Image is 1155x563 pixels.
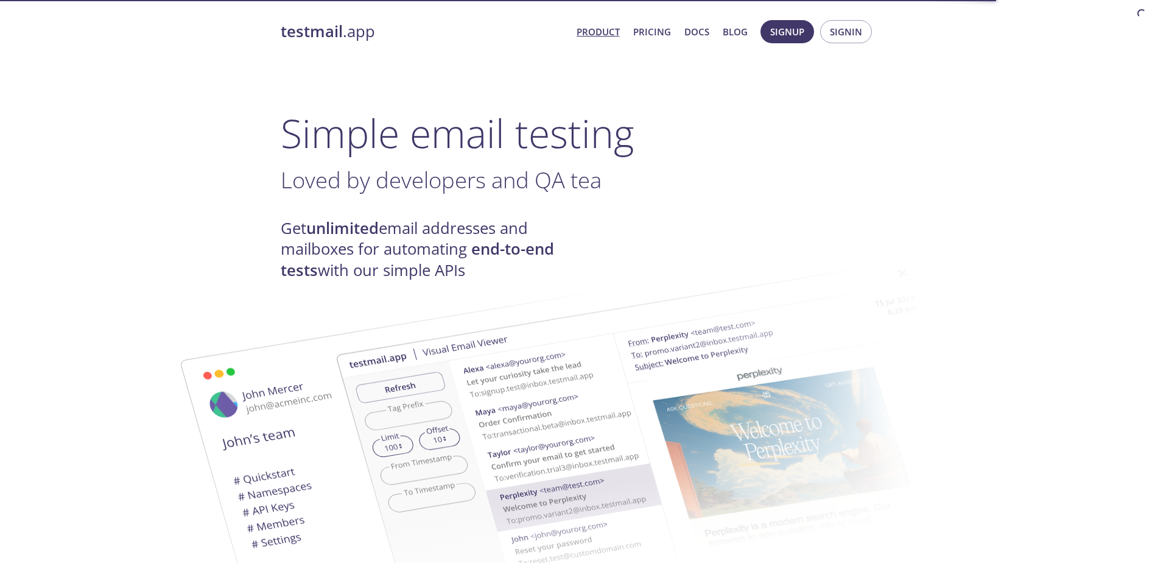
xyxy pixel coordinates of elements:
span: Loved by developers and QA tea [281,165,602,195]
strong: end-to-end tests [281,238,554,280]
h1: Simple email testing [281,110,875,157]
a: Blog [723,24,748,40]
a: testmail.app [281,21,567,42]
h4: Get email addresses and mailboxes for automating with our simple APIs [281,218,578,281]
span: Signup [770,24,804,40]
button: Signup [760,20,814,43]
a: Product [577,24,620,40]
a: Pricing [633,24,671,40]
strong: unlimited [306,218,379,239]
span: Signin [830,24,862,40]
button: Signin [820,20,872,43]
a: Docs [684,24,709,40]
strong: testmail [281,21,343,42]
